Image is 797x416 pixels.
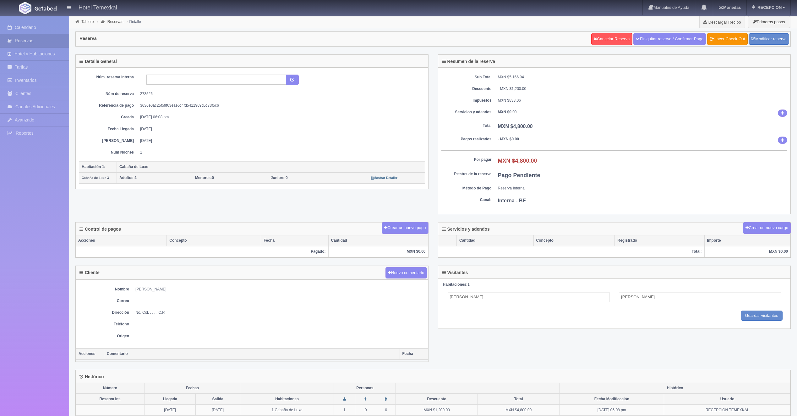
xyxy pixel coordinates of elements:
[438,246,705,257] th: Total:
[441,157,492,162] dt: Por pagar
[81,20,94,24] a: Tablero
[328,246,428,257] th: MXN $0.00
[76,246,328,257] th: Pagado:
[560,383,790,394] th: Histórico
[591,33,632,45] a: Cancelar Reserva
[195,394,240,405] th: Salida
[441,137,492,142] dt: Pagos realizados
[664,394,790,405] th: Usuario
[271,176,288,180] span: 0
[442,270,468,275] h4: Visitantes
[441,123,492,128] dt: Total
[704,235,790,246] th: Importe
[79,298,129,304] dt: Correo
[19,2,31,14] img: Getabed
[35,6,57,11] img: Getabed
[498,198,526,203] b: Interna - BE
[749,33,789,45] a: Modificar reserva
[441,98,492,103] dt: Impuestos
[498,124,533,129] b: MXN $4,800.00
[533,235,615,246] th: Concepto
[145,394,195,405] th: Llegada
[334,405,355,416] td: 1
[84,115,134,120] dt: Creada
[619,292,781,302] input: Apellidos del Adulto
[145,383,240,394] th: Fechas
[119,176,137,180] span: 1
[140,150,420,155] dd: 1
[441,75,492,80] dt: Sub Total
[382,222,428,234] button: Crear un nuevo pago
[240,405,334,416] td: 1 Cabaña de Luxe
[79,310,129,315] dt: Dirección
[145,405,195,416] td: [DATE]
[498,86,788,92] div: - MXN $1,200.00
[328,235,428,246] th: Cantidad
[84,126,134,132] dt: Fecha Llegada
[140,126,420,132] dd: [DATE]
[79,287,129,292] dt: Nombre
[441,171,492,177] dt: Estatus de la reserva
[82,165,105,169] b: Habitación 1:
[76,348,104,359] th: Acciones
[84,103,134,108] dt: Referencia de pago
[371,176,398,180] small: Mostrar Detalle
[700,16,745,28] a: Descargar Recibo
[79,36,97,41] h4: Reserva
[442,227,490,232] h4: Servicios y adendos
[498,186,788,191] dd: Reserva Interna
[84,75,134,80] dt: Núm. reserva interna
[441,197,492,203] dt: Canal:
[371,176,398,180] a: Mostrar Detalle
[84,150,134,155] dt: Núm Noches
[478,405,559,416] td: MXN $4,800.00
[443,282,468,287] strong: Habitaciones:
[615,235,704,246] th: Registrado
[664,405,790,416] td: RECEPCION TEMEXKAL
[741,311,783,321] input: Guardar visitantes
[79,59,117,64] h4: Detalle General
[195,405,240,416] td: [DATE]
[140,91,420,97] dd: 273526
[119,176,135,180] strong: Adultos:
[633,33,706,45] a: Finiquitar reserva / Confirmar Pago
[140,115,420,120] dd: [DATE] 06:08 pm
[748,16,790,28] button: Primeros pasos
[76,394,145,405] th: Reserva Int.
[261,235,328,246] th: Fecha
[442,59,495,64] h4: Resumen de la reserva
[560,405,664,416] td: [DATE] 06:08 pm
[79,3,117,11] h4: Hotel Temexkal
[79,270,100,275] h4: Cliente
[240,394,334,405] th: Habitaciones
[560,394,664,405] th: Fecha Modificación
[334,383,396,394] th: Personas
[498,110,517,114] b: MXN $0.00
[400,348,428,359] th: Fecha
[76,235,167,246] th: Acciones
[79,227,121,232] h4: Control de pagos
[498,98,788,103] dd: MXN $833.06
[396,405,478,416] td: MXN $1,200.00
[84,138,134,143] dt: [PERSON_NAME]
[498,172,540,178] b: Pago Pendiente
[135,310,425,315] dd: No, Col. , , , , C.P.
[385,267,427,279] button: Nuevo comentario
[79,334,129,339] dt: Origen
[498,75,788,80] dd: MXN $5,166.94
[107,20,123,24] a: Reservas
[135,287,425,292] dd: [PERSON_NAME]
[125,19,143,25] li: Detalle
[195,176,214,180] span: 0
[443,282,786,287] div: 1
[448,292,610,302] input: Nombre del Adulto
[441,110,492,115] dt: Servicios y adendos
[84,91,134,97] dt: Núm de reserva
[195,176,212,180] strong: Menores:
[140,138,420,143] dd: [DATE]
[743,222,791,234] button: Crear un nuevo cargo
[140,103,420,108] dd: 3636e0ac25f59f63eae5c4fd5411969d5c73f5c6
[441,86,492,92] dt: Descuento
[79,322,129,327] dt: Teléfono
[441,186,492,191] dt: Método de Pago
